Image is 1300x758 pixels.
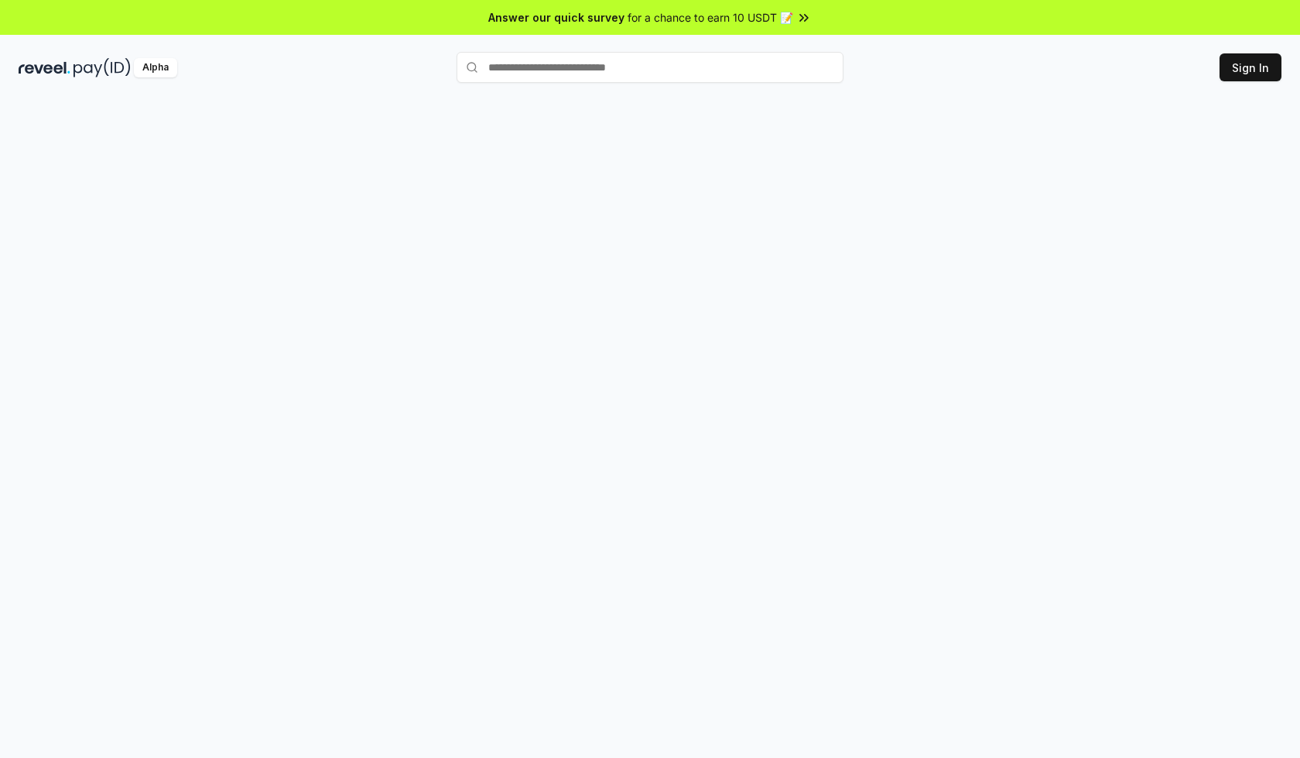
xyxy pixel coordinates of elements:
[1220,53,1281,81] button: Sign In
[134,58,177,77] div: Alpha
[628,9,793,26] span: for a chance to earn 10 USDT 📝
[74,58,131,77] img: pay_id
[488,9,624,26] span: Answer our quick survey
[19,58,70,77] img: reveel_dark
